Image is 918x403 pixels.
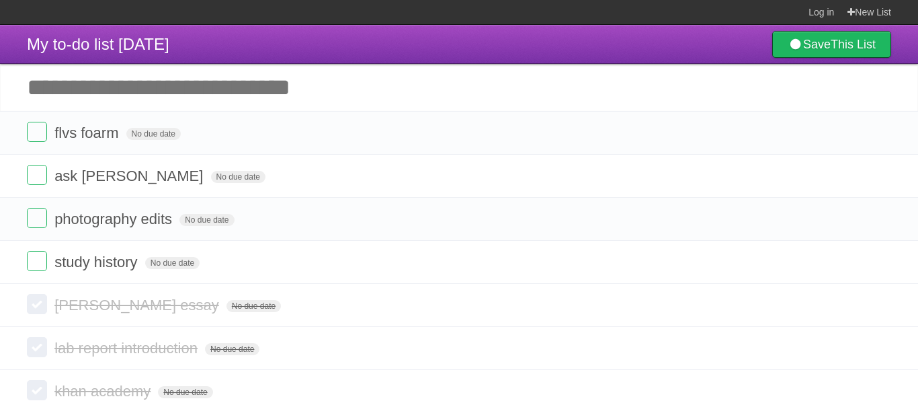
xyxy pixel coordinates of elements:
[54,124,122,141] span: flvs foarm
[179,214,234,226] span: No due date
[205,343,259,355] span: No due date
[27,251,47,271] label: Done
[27,165,47,185] label: Done
[27,337,47,357] label: Done
[211,171,265,183] span: No due date
[54,254,141,270] span: study history
[27,380,47,400] label: Done
[54,383,154,400] span: khan academy
[54,297,222,314] span: [PERSON_NAME] essay
[145,257,200,269] span: No due date
[158,386,212,398] span: No due date
[126,128,181,140] span: No due date
[54,168,206,184] span: ask [PERSON_NAME]
[226,300,281,312] span: No due date
[27,35,169,53] span: My to-do list [DATE]
[27,294,47,314] label: Done
[54,340,201,357] span: lab report introduction
[831,38,876,51] b: This List
[27,208,47,228] label: Done
[54,211,175,227] span: photography edits
[27,122,47,142] label: Done
[772,31,891,58] a: SaveThis List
